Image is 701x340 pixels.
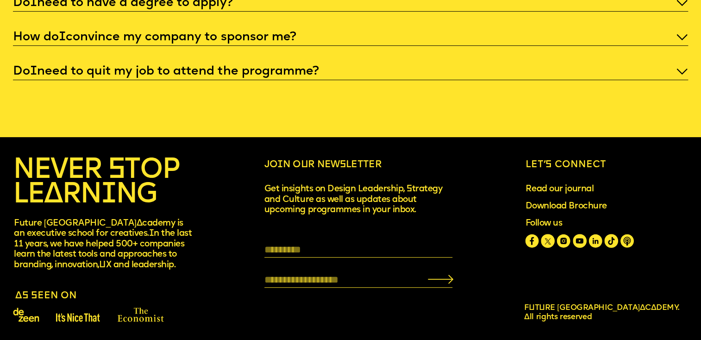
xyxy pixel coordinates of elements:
[301,160,308,170] span: u
[30,65,37,78] span: I
[524,313,530,321] span: A
[525,219,688,229] p: Follow us
[15,291,22,301] span: A
[13,63,688,80] p: Do need to quit my job to attend the programme?
[573,234,587,248] a: Youtube
[524,303,679,313] p: F t re [GEOGRAPHIC_DATA] c demy.
[136,219,142,228] span: A
[651,304,656,312] span: a
[620,234,634,248] a: Spotify
[604,234,618,248] a: Tiktok
[101,181,116,209] span: I
[264,160,470,184] p: Jo n o r newsletter
[44,181,62,209] span: A
[59,31,66,44] span: I
[277,160,282,170] span: i
[639,304,645,312] span: A
[541,234,555,248] a: Twitter
[13,29,688,45] p: How do convince my company to sponsor me?
[14,219,194,291] p: Future [GEOGRAPHIC_DATA] cademy is an executive school for creatives. n the last 11 years, we hav...
[149,229,154,238] span: I
[13,158,209,219] p: NEVER STOP LE RN NG
[99,261,106,270] span: U
[15,291,209,308] p: s seen on
[588,234,602,248] a: Linkedin
[13,308,164,322] img: dezeen, its nice that, the economist
[525,234,539,248] a: Facebook
[264,184,457,216] p: Get insights on Design Leadership, Strategy and Culture as well as updates about upcoming program...
[525,201,688,212] span: Download Brochure
[525,184,688,195] a: Read our journal
[524,313,679,322] p: ll rights reserved
[529,304,535,312] span: u
[557,234,570,248] a: Instagram
[539,304,545,312] span: u
[525,160,688,184] p: Let’s connect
